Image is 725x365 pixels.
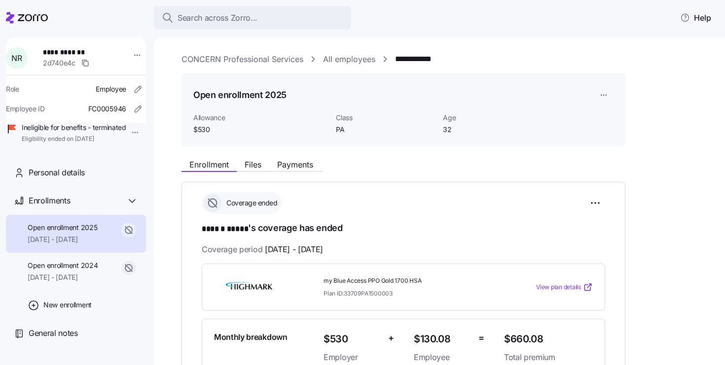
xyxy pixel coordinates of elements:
[6,104,45,114] span: Employee ID
[478,331,484,345] span: =
[324,289,393,298] span: Plan ID: 33709PA1500003
[414,351,471,364] span: Employee
[414,331,471,347] span: $130.08
[28,223,97,232] span: Open enrollment 2025
[193,113,328,123] span: Allowance
[536,283,581,292] span: View plan details
[265,243,323,256] span: [DATE] - [DATE]
[181,53,303,66] a: CONCERN Professional Services
[29,166,85,179] span: Personal details
[178,12,257,24] span: Search across Zorro...
[193,89,287,101] h1: Open enrollment 2025
[324,331,380,347] span: $530
[672,8,719,28] button: Help
[536,282,593,292] a: View plan details
[336,113,435,123] span: Class
[336,125,435,134] span: PA
[6,84,19,94] span: Role
[443,125,542,134] span: 32
[223,198,277,208] span: Coverage ended
[443,113,542,123] span: Age
[43,58,75,68] span: 2d740e4c
[324,277,496,285] span: my Blue Access PPO Gold 1700 HSA
[154,6,351,30] button: Search across Zorro...
[22,123,126,133] span: Ineligible for benefits - terminated
[202,222,605,235] h1: 's coverage has ended
[22,135,126,143] span: Eligibility ended on [DATE]
[193,125,328,134] span: $530
[43,300,92,310] span: New enrollment
[214,276,285,299] img: Highmark BlueCross BlueShield
[189,161,229,168] span: Enrollment
[28,234,97,244] span: [DATE] - [DATE]
[11,54,22,62] span: N R
[29,195,70,207] span: Enrollments
[680,12,711,24] span: Help
[96,84,126,94] span: Employee
[88,104,126,114] span: FC0005946
[504,331,593,347] span: $660.08
[323,53,375,66] a: All employees
[277,161,313,168] span: Payments
[28,272,98,282] span: [DATE] - [DATE]
[245,161,261,168] span: Files
[202,243,323,256] span: Coverage period
[504,351,593,364] span: Total premium
[28,261,98,270] span: Open enrollment 2024
[214,331,288,343] span: Monthly breakdown
[324,351,380,364] span: Employer
[29,327,78,339] span: General notes
[388,331,394,345] span: +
